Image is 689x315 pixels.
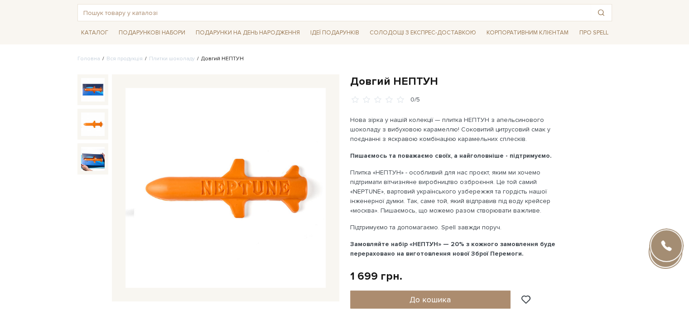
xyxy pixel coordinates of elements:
[125,88,326,288] img: Довгий НЕПТУН
[81,147,105,170] img: Довгий НЕПТУН
[149,55,195,62] a: Плитки шоколаду
[410,295,451,305] span: До кошика
[350,152,552,160] b: Пишаємось та поважаємо своїх, а найголовніше - підтримуємо.
[106,55,143,62] a: Вся продукція
[350,115,563,144] p: Нова зірка у нашій колекції — плитка НЕПТУН з апельсинового шоколаду з вибуховою карамеллю! Соков...
[410,96,420,104] div: 0/5
[575,26,612,40] span: Про Spell
[81,78,105,102] img: Довгий НЕПТУН
[350,168,563,215] p: Плитка «НЕПТУН» - особливий для нас проєкт, яким ми хочемо підтримати вітчизняне виробництво озбр...
[81,112,105,136] img: Довгий НЕПТУН
[350,269,402,283] div: 1 699 грн.
[192,26,304,40] span: Подарунки на День народження
[350,291,511,309] button: До кошика
[115,26,189,40] span: Подарункові набори
[195,55,244,63] li: Довгий НЕПТУН
[78,5,591,21] input: Пошук товару у каталозі
[591,5,612,21] button: Пошук товару у каталозі
[307,26,363,40] span: Ідеї подарунків
[483,25,572,40] a: Корпоративним клієнтам
[77,26,112,40] span: Каталог
[77,55,100,62] a: Головна
[350,223,563,232] p: Підтримуємо та допомагаємо. Spell завжди поруч.
[350,240,555,257] b: Замовляйте набір «НЕПТУН» — 20% з кожного замовлення буде перераховано на виготовлення нової Збро...
[350,74,612,88] h1: Довгий НЕПТУН
[366,25,480,40] a: Солодощі з експрес-доставкою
